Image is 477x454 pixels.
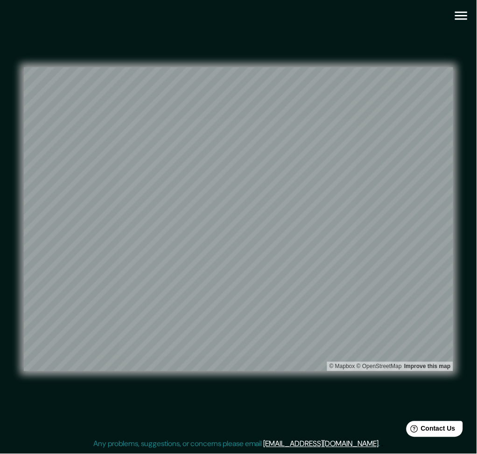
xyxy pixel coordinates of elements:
div: . [380,439,382,450]
p: Any problems, suggestions, or concerns please email . [93,439,380,450]
iframe: Help widget launcher [394,418,467,444]
a: OpenStreetMap [357,363,402,370]
a: Map feedback [405,363,451,370]
div: . [382,439,384,450]
canvas: Map [24,67,454,371]
a: [EMAIL_ADDRESS][DOMAIN_NAME] [264,439,379,449]
a: Mapbox [330,363,355,370]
